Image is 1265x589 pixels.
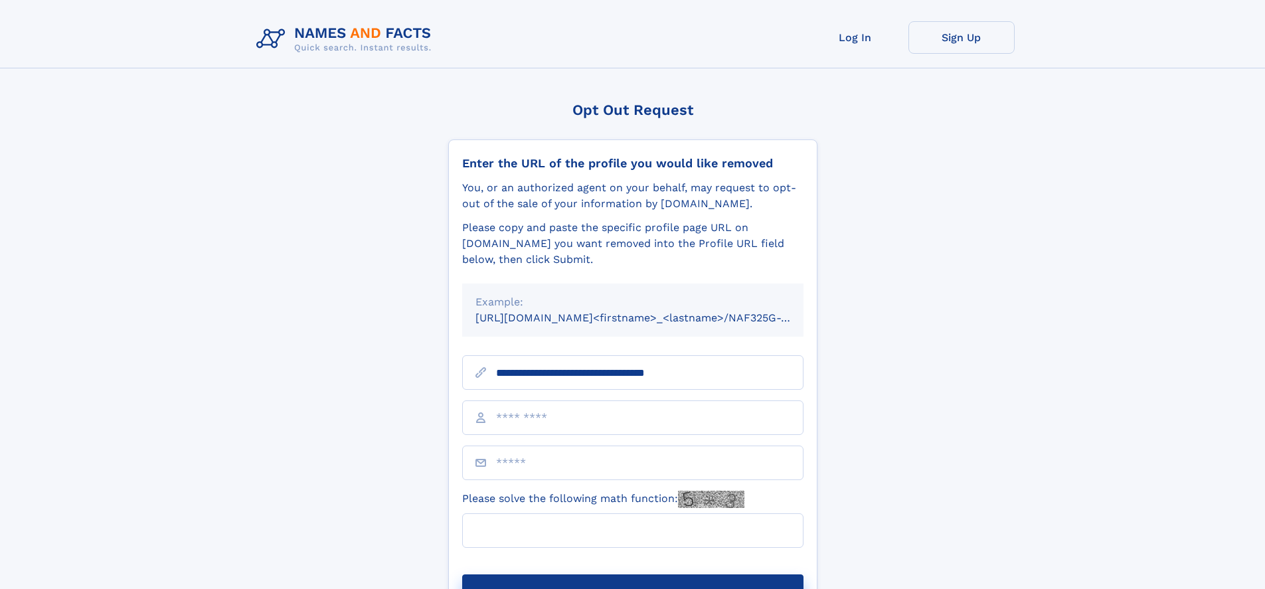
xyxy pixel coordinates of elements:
a: Sign Up [908,21,1015,54]
label: Please solve the following math function: [462,491,744,508]
a: Log In [802,21,908,54]
small: [URL][DOMAIN_NAME]<firstname>_<lastname>/NAF325G-xxxxxxxx [475,311,829,324]
img: Logo Names and Facts [251,21,442,57]
div: Opt Out Request [448,102,817,118]
div: Please copy and paste the specific profile page URL on [DOMAIN_NAME] you want removed into the Pr... [462,220,803,268]
div: Example: [475,294,790,310]
div: Enter the URL of the profile you would like removed [462,156,803,171]
div: You, or an authorized agent on your behalf, may request to opt-out of the sale of your informatio... [462,180,803,212]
